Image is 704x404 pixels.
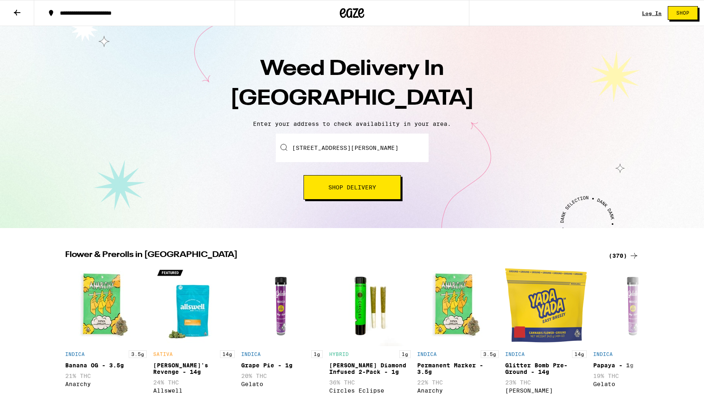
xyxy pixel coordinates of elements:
[153,387,235,394] div: Allswell
[609,251,639,261] a: (370)
[593,265,675,346] img: Gelato - Papaya - 1g
[417,351,437,357] p: INDICA
[505,387,587,394] div: [PERSON_NAME]
[417,362,499,375] div: Permanent Marker - 3.5g
[153,351,173,357] p: SATIVA
[241,265,323,346] img: Gelato - Grape Pie - 1g
[241,381,323,387] div: Gelato
[505,379,587,386] p: 23% THC
[505,362,587,375] div: Glitter Bomb Pre-Ground - 14g
[642,11,662,16] a: Log In
[593,373,675,379] p: 19% THC
[417,387,499,394] div: Anarchy
[505,265,587,346] img: Yada Yada - Glitter Bomb Pre-Ground - 14g
[662,6,704,20] a: Shop
[153,362,235,375] div: [PERSON_NAME]'s Revenge - 14g
[65,373,147,379] p: 21% THC
[328,184,376,190] span: Shop Delivery
[209,55,495,114] h1: Weed Delivery In
[481,350,499,358] p: 3.5g
[241,373,323,379] p: 20% THC
[505,351,525,357] p: INDICA
[668,6,698,20] button: Shop
[676,11,689,15] span: Shop
[417,265,499,346] img: Anarchy - Permanent Marker - 3.5g
[329,265,411,346] img: Circles Eclipse - Runtz Diamond Infused 2-Pack - 1g
[593,351,613,357] p: INDICA
[65,362,147,369] div: Banana OG - 3.5g
[153,265,235,346] img: Allswell - Jack's Revenge - 14g
[399,350,411,358] p: 1g
[65,381,147,387] div: Anarchy
[230,88,474,110] span: [GEOGRAPHIC_DATA]
[304,175,401,200] button: Shop Delivery
[129,350,147,358] p: 3.5g
[276,134,429,162] input: Enter your delivery address
[311,350,323,358] p: 1g
[153,379,235,386] p: 24% THC
[593,381,675,387] div: Gelato
[220,350,235,358] p: 14g
[329,387,411,394] div: Circles Eclipse
[329,362,411,375] div: [PERSON_NAME] Diamond Infused 2-Pack - 1g
[8,121,696,127] p: Enter your address to check availability in your area.
[65,351,85,357] p: INDICA
[572,350,587,358] p: 14g
[329,379,411,386] p: 36% THC
[65,265,147,346] img: Anarchy - Banana OG - 3.5g
[241,351,261,357] p: INDICA
[241,362,323,369] div: Grape Pie - 1g
[417,379,499,386] p: 22% THC
[593,362,675,369] div: Papaya - 1g
[329,351,349,357] p: HYBRID
[65,251,599,261] h2: Flower & Prerolls in [GEOGRAPHIC_DATA]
